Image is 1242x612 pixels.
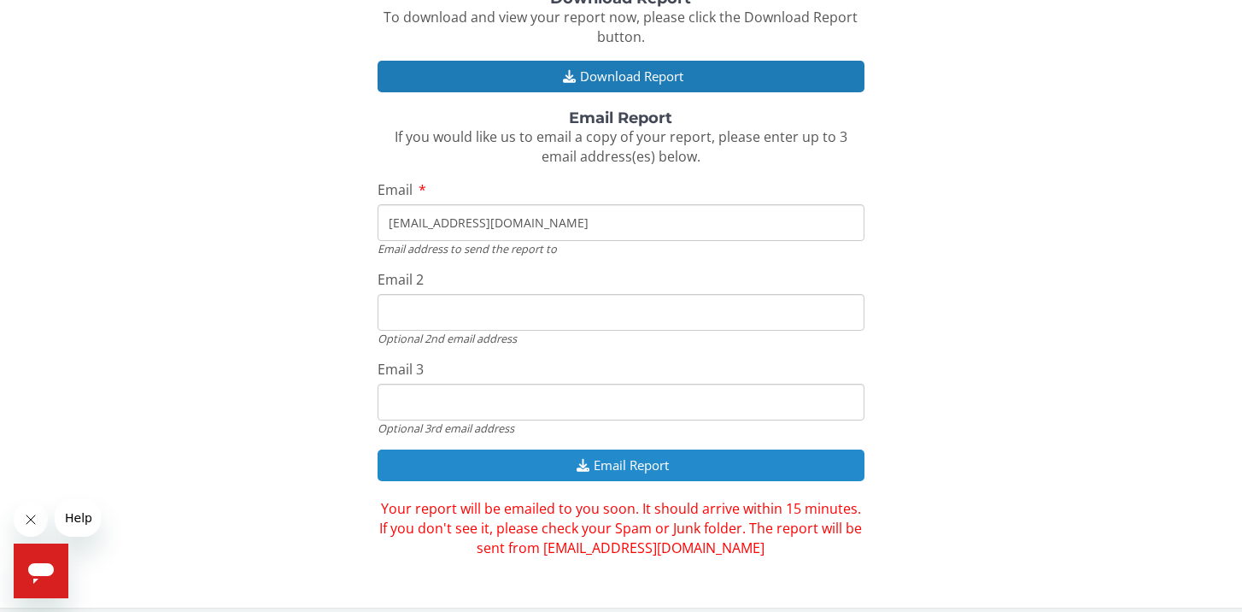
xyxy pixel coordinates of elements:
span: Email 3 [378,360,424,379]
div: Optional 3rd email address [378,421,864,436]
span: Email 2 [378,270,424,289]
strong: Email Report [569,109,672,127]
span: Your report will be emailed to you soon. It should arrive within 15 minutes. If you don't see it,... [379,499,862,557]
div: Email address to send the report to [378,241,864,256]
iframe: Close message [14,503,48,537]
span: If you would like us to email a copy of your report, please enter up to 3 email address(es) below. [395,127,847,166]
iframe: Message from company [55,499,101,537]
button: Email Report [378,450,864,481]
span: To download and view your report now, please click the Download Report button. [384,8,858,46]
span: Email [378,180,413,199]
iframe: Button to launch messaging window [14,544,68,598]
button: Download Report [378,61,864,92]
div: Optional 2nd email address [378,331,864,346]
